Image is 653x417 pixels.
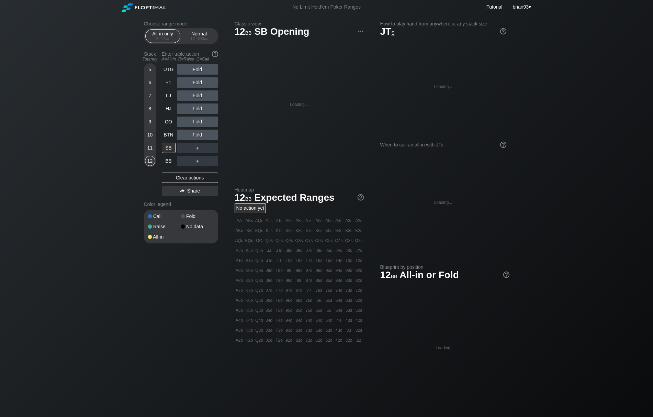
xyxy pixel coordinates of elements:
div: T3o [274,326,284,335]
div: 12 – 100 [185,36,214,41]
div: No data [181,224,214,229]
div: 93s [344,266,354,275]
div: 77 [304,286,314,295]
img: help.32db89a4.svg [499,141,507,149]
div: Q2s [354,236,364,245]
div: KTo [245,256,254,265]
div: Q8s [294,236,304,245]
span: bb [245,195,252,202]
div: AKs [245,216,254,226]
div: J6o [264,296,274,305]
div: Q4o [255,316,264,325]
div: Q8o [255,276,264,285]
div: 32s [354,326,364,335]
div: A7s [304,216,314,226]
span: 12 [234,26,253,38]
div: K2s [354,226,364,235]
div: T8o [274,276,284,285]
div: 97o [284,286,294,295]
div: T4s [334,256,344,265]
span: JT [380,26,395,37]
div: T9o [274,266,284,275]
h2: Blueprint by position [380,264,509,270]
div: KTs [274,226,284,235]
img: ellipsis.fd386fe8.svg [357,28,364,35]
div: A6s [314,216,324,226]
div: 73s [344,286,354,295]
div: 32o [344,336,354,345]
div: Stack [141,48,159,64]
div: 99 [284,266,294,275]
div: Q9o [255,266,264,275]
div: J5o [264,306,274,315]
div: T6s [314,256,324,265]
div: K8s [294,226,304,235]
div: 72s [354,286,364,295]
div: K4o [245,316,254,325]
div: 76s [314,286,324,295]
div: A3s [344,216,354,226]
div: JTo [264,256,274,265]
span: 12 [234,193,253,204]
div: 76o [304,296,314,305]
div: 33 [344,326,354,335]
div: 84s [334,276,344,285]
div: Raise [148,224,181,229]
div: A4s [334,216,344,226]
div: KQo [245,236,254,245]
div: KJo [245,246,254,255]
div: K6s [314,226,324,235]
div: 73o [304,326,314,335]
div: No action yet [235,203,266,213]
div: A6o [235,296,244,305]
a: Tutorial [486,4,502,10]
div: ＋ [177,156,218,166]
h2: Classic view [235,21,364,26]
div: 52s [354,306,364,315]
div: 11 [145,143,155,153]
div: 62s [354,296,364,305]
div: 43o [334,326,344,335]
div: 55 [324,306,334,315]
div: ▾ [511,3,532,11]
div: 64s [334,296,344,305]
div: Fold [177,130,218,140]
div: AA [235,216,244,226]
div: 5 [145,64,155,75]
div: 85o [294,306,304,315]
div: AJs [264,216,274,226]
div: Q5o [255,306,264,315]
div: KQs [255,226,264,235]
div: UTG [162,64,176,75]
div: Q7s [304,236,314,245]
div: A3o [235,326,244,335]
div: A4o [235,316,244,325]
div: TT [274,256,284,265]
span: bb [166,36,169,41]
div: 95o [284,306,294,315]
div: 75s [324,286,334,295]
div: A9o [235,266,244,275]
div: K9s [284,226,294,235]
span: brian93 [513,4,529,10]
div: Tourney [141,57,159,62]
div: QTo [255,256,264,265]
div: Loading... [434,84,452,89]
div: BB [162,156,176,166]
div: A7o [235,286,244,295]
div: Loading... [290,102,308,107]
div: 94s [334,266,344,275]
div: 72o [304,336,314,345]
div: 84o [294,316,304,325]
div: LJ [162,90,176,101]
div: Q2o [255,336,264,345]
div: 22 [354,336,364,345]
span: bb [391,272,397,279]
div: 42s [354,316,364,325]
div: J2o [264,336,274,345]
div: KK [245,226,254,235]
div: Q9s [284,236,294,245]
div: HJ [162,103,176,114]
div: 74s [334,286,344,295]
div: A9s [284,216,294,226]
